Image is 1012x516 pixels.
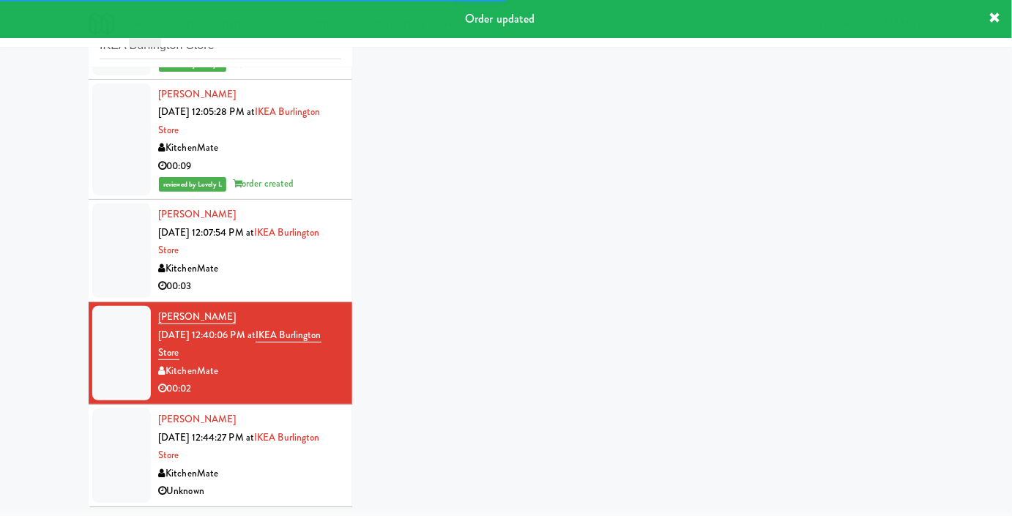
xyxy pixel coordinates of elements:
div: KitchenMate [158,362,341,381]
div: KitchenMate [158,139,341,157]
span: [DATE] 12:07:54 PM at [158,225,254,239]
span: reviewed by Lovely L [159,177,226,192]
span: order created [233,56,294,70]
span: [DATE] 12:40:06 PM at [158,328,256,342]
span: [DATE] 12:44:27 PM at [158,430,254,444]
div: Unknown [158,482,341,501]
li: [PERSON_NAME][DATE] 12:44:27 PM atIKEA Burlington StoreKitchenMateUnknown [89,405,352,506]
div: 00:02 [158,380,341,398]
a: [PERSON_NAME] [158,412,236,426]
span: order created [233,176,294,190]
div: 00:09 [158,157,341,176]
a: IKEA Burlington Store [158,105,321,137]
div: KitchenMate [158,260,341,278]
li: [PERSON_NAME][DATE] 12:07:54 PM atIKEA Burlington StoreKitchenMate00:03 [89,200,352,302]
span: Order updated [465,10,535,27]
span: [DATE] 12:05:28 PM at [158,105,255,119]
div: KitchenMate [158,465,341,483]
li: [PERSON_NAME][DATE] 12:05:28 PM atIKEA Burlington StoreKitchenMate00:09reviewed by Lovely Lorder ... [89,80,352,201]
a: [PERSON_NAME] [158,310,236,324]
li: [PERSON_NAME][DATE] 12:40:06 PM atIKEA Burlington StoreKitchenMate00:02 [89,302,352,405]
a: [PERSON_NAME] [158,87,236,101]
div: 00:03 [158,277,341,296]
span: reviewed by Lovely L [159,57,226,72]
a: [PERSON_NAME] [158,207,236,221]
